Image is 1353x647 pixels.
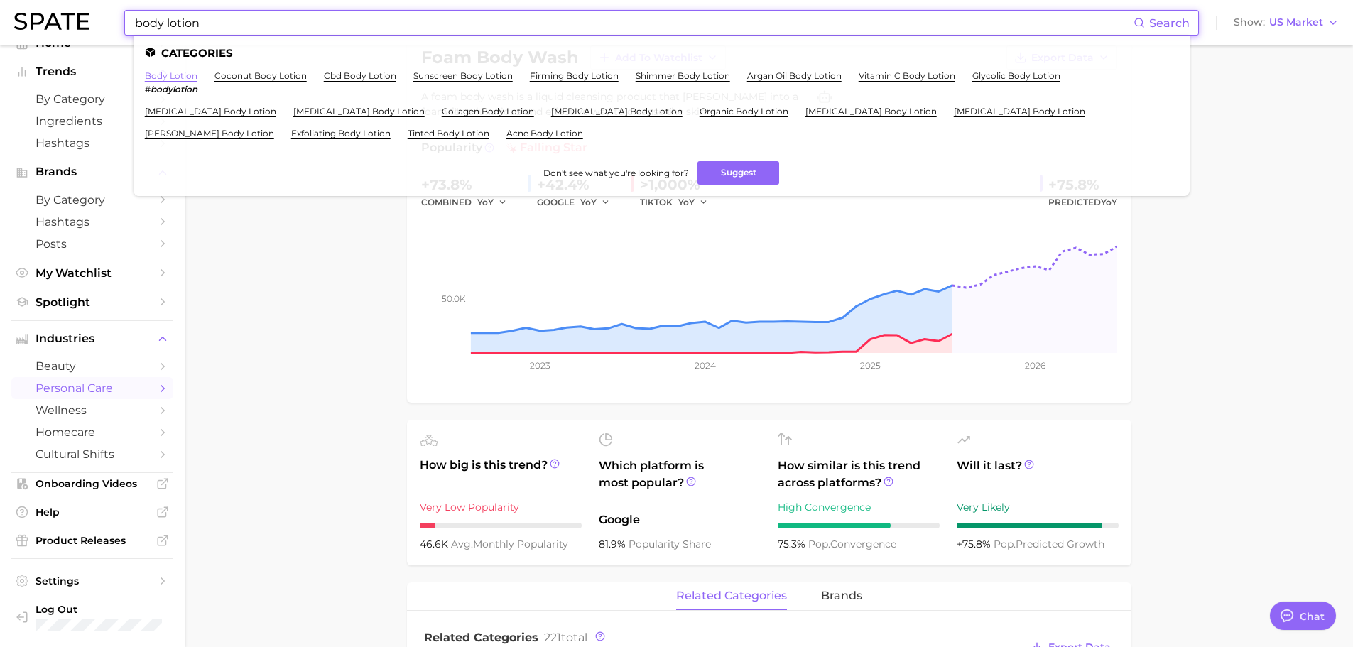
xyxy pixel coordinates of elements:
[36,534,149,547] span: Product Releases
[420,523,582,528] div: 1 / 10
[11,355,173,377] a: beauty
[805,106,937,116] a: [MEDICAL_DATA] body lotion
[420,538,451,550] span: 46.6k
[134,11,1134,35] input: Search here for a brand, industry, or ingredient
[821,589,862,602] span: brands
[36,114,149,128] span: Ingredients
[1149,16,1190,30] span: Search
[451,538,473,550] abbr: average
[151,84,197,94] em: bodylotion
[145,70,197,81] a: body lotion
[36,266,149,280] span: My Watchlist
[957,523,1119,528] div: 9 / 10
[636,70,730,81] a: shimmer body lotion
[994,538,1104,550] span: predicted growth
[1234,18,1265,26] span: Show
[580,194,611,211] button: YoY
[11,421,173,443] a: homecare
[36,215,149,229] span: Hashtags
[36,65,149,78] span: Trends
[544,631,587,644] span: total
[580,196,597,208] span: YoY
[678,196,695,208] span: YoY
[778,523,940,528] div: 7 / 10
[36,477,149,490] span: Onboarding Videos
[36,295,149,309] span: Spotlight
[808,538,830,550] abbr: popularity index
[537,194,620,211] div: GOOGLE
[11,233,173,255] a: Posts
[420,457,582,491] span: How big is this trend?
[408,128,489,138] a: tinted body lotion
[11,211,173,233] a: Hashtags
[778,457,940,491] span: How similar is this trend across platforms?
[860,360,881,371] tspan: 2025
[544,631,561,644] span: 221
[11,377,173,399] a: personal care
[808,538,896,550] span: convergence
[747,70,842,81] a: argan oil body lotion
[413,70,513,81] a: sunscreen body lotion
[36,381,149,395] span: personal care
[1230,13,1342,32] button: ShowUS Market
[293,106,425,116] a: [MEDICAL_DATA] body lotion
[1101,197,1117,207] span: YoY
[629,538,711,550] span: popularity share
[14,13,89,30] img: SPATE
[697,161,779,185] button: Suggest
[11,530,173,551] a: Product Releases
[676,589,787,602] span: related categories
[11,88,173,110] a: by Category
[11,599,173,636] a: Log out. Currently logged in with e-mail anna.katsnelson@mane.com.
[11,328,173,349] button: Industries
[778,538,808,550] span: 75.3%
[954,106,1085,116] a: [MEDICAL_DATA] body lotion
[11,291,173,313] a: Spotlight
[214,70,307,81] a: coconut body lotion
[11,570,173,592] a: Settings
[145,47,1178,59] li: Categories
[36,92,149,106] span: by Category
[778,499,940,516] div: High Convergence
[11,501,173,523] a: Help
[1048,194,1117,211] span: Predicted
[11,473,173,494] a: Onboarding Videos
[36,165,149,178] span: Brands
[36,136,149,150] span: Hashtags
[36,193,149,207] span: by Category
[11,61,173,82] button: Trends
[859,70,955,81] a: vitamin c body lotion
[11,110,173,132] a: Ingredients
[145,128,274,138] a: [PERSON_NAME] body lotion
[420,499,582,516] div: Very Low Popularity
[599,511,761,528] span: Google
[421,194,517,211] div: combined
[36,403,149,417] span: wellness
[291,128,391,138] a: exfoliating body lotion
[599,457,761,504] span: Which platform is most popular?
[1269,18,1323,26] span: US Market
[530,70,619,81] a: firming body lotion
[1025,360,1045,371] tspan: 2026
[36,447,149,461] span: cultural shifts
[11,443,173,465] a: cultural shifts
[442,106,534,116] a: collagen body lotion
[36,575,149,587] span: Settings
[11,132,173,154] a: Hashtags
[145,106,276,116] a: [MEDICAL_DATA] body lotion
[36,425,149,439] span: homecare
[11,399,173,421] a: wellness
[36,237,149,251] span: Posts
[700,106,788,116] a: organic body lotion
[36,603,180,616] span: Log Out
[640,194,718,211] div: TIKTOK
[36,506,149,518] span: Help
[36,332,149,345] span: Industries
[543,168,689,178] span: Don't see what you're looking for?
[599,538,629,550] span: 81.9%
[11,161,173,183] button: Brands
[957,538,994,550] span: +75.8%
[678,194,709,211] button: YoY
[957,457,1119,491] span: Will it last?
[11,189,173,211] a: by Category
